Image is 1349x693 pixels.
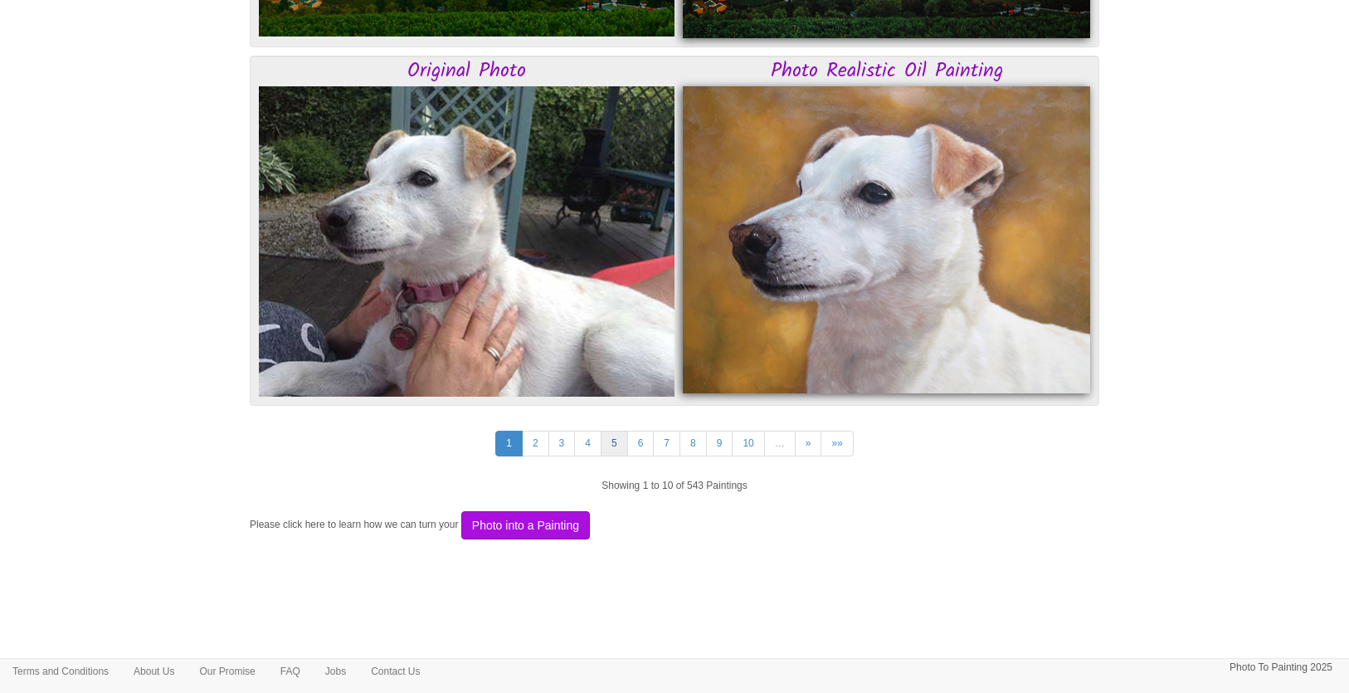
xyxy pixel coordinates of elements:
a: 9 [706,431,733,456]
a: 5 [601,431,628,456]
a: 3 [548,431,576,456]
h3: Photo Realistic Oil Painting [683,61,1090,82]
a: 10 [732,431,764,456]
a: Photo into a Painting [458,519,590,530]
a: Our Promise [187,659,267,684]
a: 6 [627,431,655,456]
a: 2 [522,431,549,456]
a: 8 [679,431,707,456]
p: Please click here to learn how we can turn your [250,511,1099,539]
a: 1 [495,431,523,456]
a: About Us [121,659,187,684]
p: Photo To Painting 2025 [1230,659,1332,676]
a: FAQ [268,659,313,684]
img: Original Photo [259,86,674,397]
p: Showing 1 to 10 of 543 Paintings [250,477,1099,495]
img: Oil painting of a dog [683,86,1090,393]
a: Jobs [313,659,358,684]
a: … [764,431,796,456]
a: 7 [653,431,680,456]
a: » [795,431,822,456]
a: Contact Us [358,659,432,684]
a: 4 [574,431,601,456]
button: Photo into a Painting [461,511,590,539]
a: »» [821,431,853,456]
h3: Original Photo [259,61,674,82]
